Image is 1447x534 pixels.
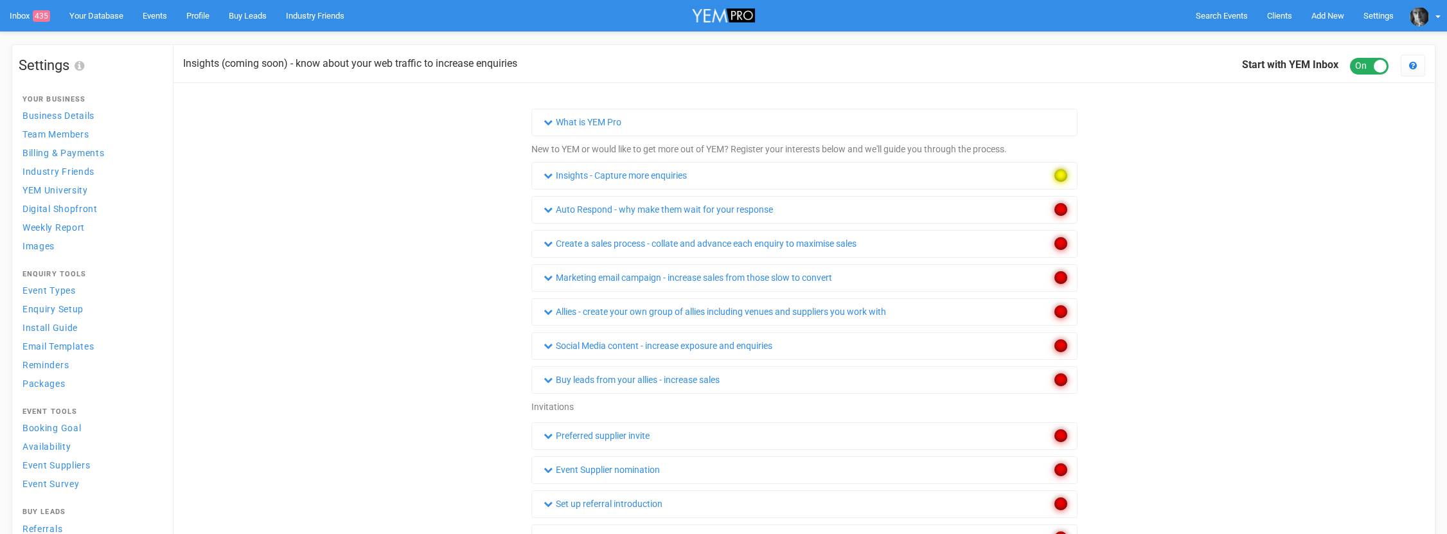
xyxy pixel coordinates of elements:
a: Insights - Capture more enquiries [542,168,689,182]
span: 435 [33,10,50,22]
h2: Insights (coming soon) - know about your web traffic to increase enquiries [183,58,517,69]
a: Install Guide [19,319,160,336]
a: Business Details [19,107,160,124]
span: Weekly Report [22,222,85,233]
a: Social Media content - increase exposure and enquiries [542,339,774,353]
a: Packages [19,375,160,392]
a: Enquiry Setup [19,300,160,317]
img: open-uri20180901-4-1gex2cl [1410,7,1429,26]
a: Reminders [19,356,160,373]
span: Team Members [22,129,89,139]
a: Booking Goal [19,419,160,436]
span: Search Events [1196,11,1248,21]
span: Images [22,241,55,251]
a: Allies - create your own group of allies including venues and suppliers you work with [542,305,888,319]
a: Team Members [19,125,160,143]
a: YEM University [19,181,160,199]
span: Booking Goal [22,423,81,433]
span: Event Types [22,285,76,296]
span: Billing & Payments [22,148,105,158]
span: YEM University [22,185,88,195]
a: Create a sales process - collate and advance each enquiry to maximise sales [542,236,858,251]
legend: Start with YEM Inbox [1242,58,1389,73]
a: Availability [19,438,160,455]
a: Event Types [19,281,160,299]
span: Add New [1311,11,1344,21]
span: Availability [22,441,71,452]
a: Images [19,237,160,254]
h1: Settings [19,58,160,73]
span: Packages [22,378,66,389]
h4: Buy Leads [22,508,156,516]
h4: Your Business [22,96,156,103]
a: Billing & Payments [19,144,160,161]
span: Clients [1267,11,1292,21]
span: Reminders [22,360,69,370]
a: Auto Respond - why make them wait for your response [542,202,775,217]
div: Invitations [531,400,1078,413]
a: What is YEM Pro [542,115,623,129]
a: Event Supplier nomination [542,463,662,477]
p: New to YEM or would like to get more out of YEM? Register your interests below and we'll guide yo... [531,143,1007,156]
span: Email Templates [22,341,94,352]
a: Set up referral introduction [542,497,664,511]
a: Preferred supplier invite [542,429,652,443]
span: Install Guide [22,323,78,333]
a: Digital Shopfront [19,200,160,217]
a: Email Templates [19,337,160,355]
span: Digital Shopfront [22,204,98,214]
a: Event Survey [19,475,160,492]
h4: Enquiry Tools [22,271,156,278]
a: Event Suppliers [19,456,160,474]
span: Event Suppliers [22,460,91,470]
a: Marketing email campaign - increase sales from those slow to convert [542,271,834,285]
span: Enquiry Setup [22,304,84,314]
a: Buy leads from your allies - increase sales [542,373,722,387]
span: Business Details [22,111,94,121]
a: Weekly Report [19,218,160,236]
h4: Event Tools [22,408,156,416]
a: Industry Friends [19,163,160,180]
span: Event Survey [22,479,79,489]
